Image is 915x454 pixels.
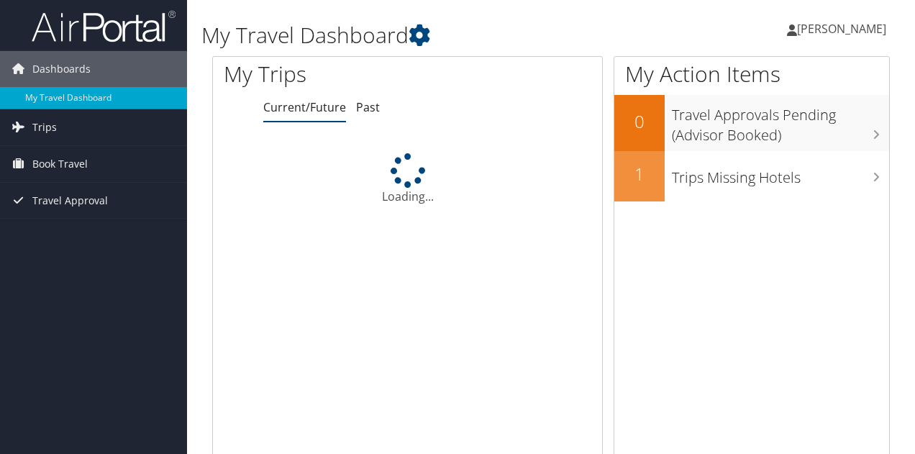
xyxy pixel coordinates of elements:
span: Book Travel [32,146,88,182]
h1: My Trips [224,59,429,89]
a: [PERSON_NAME] [787,7,901,50]
a: Current/Future [263,99,346,115]
img: airportal-logo.png [32,9,176,43]
h1: My Travel Dashboard [201,20,668,50]
h3: Trips Missing Hotels [672,160,889,188]
h2: 0 [614,109,665,134]
span: [PERSON_NAME] [797,21,886,37]
h3: Travel Approvals Pending (Advisor Booked) [672,98,889,145]
span: Travel Approval [32,183,108,219]
span: Dashboards [32,51,91,87]
span: Trips [32,109,57,145]
h2: 1 [614,162,665,186]
a: 0Travel Approvals Pending (Advisor Booked) [614,95,889,150]
h1: My Action Items [614,59,889,89]
a: Past [356,99,380,115]
a: 1Trips Missing Hotels [614,151,889,201]
div: Loading... [213,153,602,205]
